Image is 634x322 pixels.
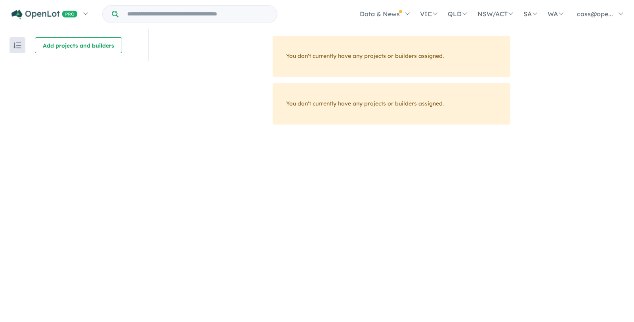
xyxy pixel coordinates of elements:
[273,83,510,125] div: You don't currently have any projects or builders assigned.
[120,6,275,23] input: Try estate name, suburb, builder or developer
[577,10,613,18] span: cass@ope...
[11,10,78,19] img: Openlot PRO Logo White
[273,36,510,77] div: You don't currently have any projects or builders assigned.
[13,42,21,48] img: sort.svg
[35,37,122,53] button: Add projects and builders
